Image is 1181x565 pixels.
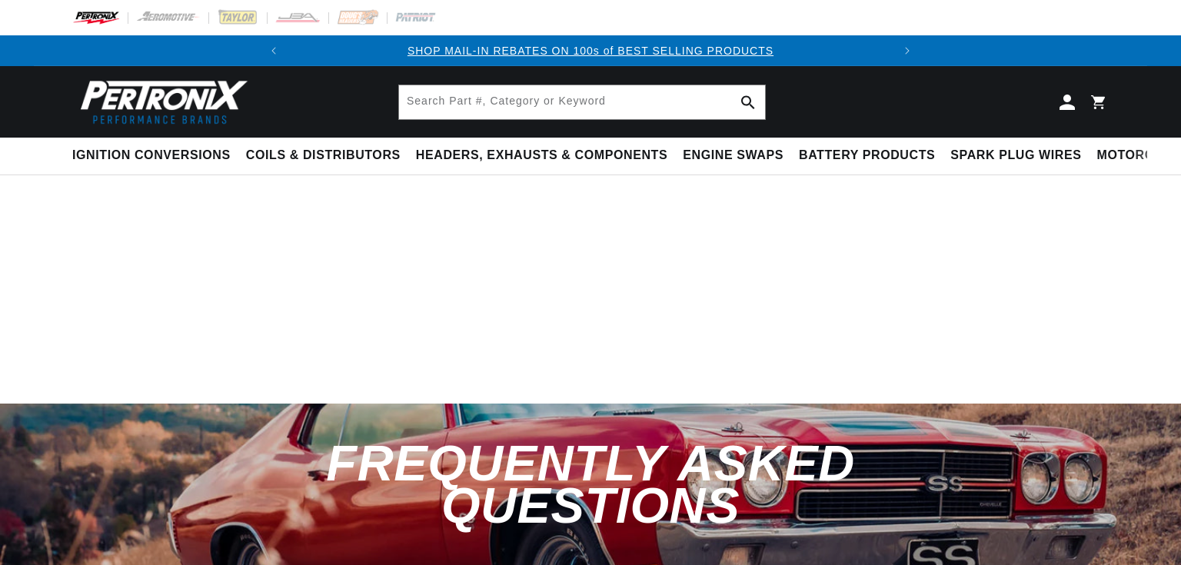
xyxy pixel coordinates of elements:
span: Coils & Distributors [246,148,401,164]
summary: Ignition Conversions [72,138,238,174]
button: Translation missing: en.sections.announcements.previous_announcement [258,35,289,66]
summary: Battery Products [791,138,943,174]
span: Battery Products [799,148,935,164]
summary: Coils & Distributors [238,138,408,174]
a: SHOP MAIL-IN REBATES ON 100s of BEST SELLING PRODUCTS [408,45,773,57]
button: Search Part #, Category or Keyword [731,85,765,119]
span: Ignition Conversions [72,148,231,164]
span: Engine Swaps [683,148,783,164]
img: Pertronix [72,75,249,128]
span: Headers, Exhausts & Components [416,148,667,164]
button: Translation missing: en.sections.announcements.next_announcement [892,35,923,66]
summary: Engine Swaps [675,138,791,174]
input: Search Part #, Category or Keyword [399,85,765,119]
span: Frequently Asked Questions [326,435,854,533]
div: Announcement [289,42,893,59]
slideshow-component: Translation missing: en.sections.announcements.announcement_bar [34,35,1147,66]
span: Spark Plug Wires [950,148,1081,164]
summary: Spark Plug Wires [943,138,1089,174]
summary: Headers, Exhausts & Components [408,138,675,174]
div: 1 of 2 [289,42,893,59]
